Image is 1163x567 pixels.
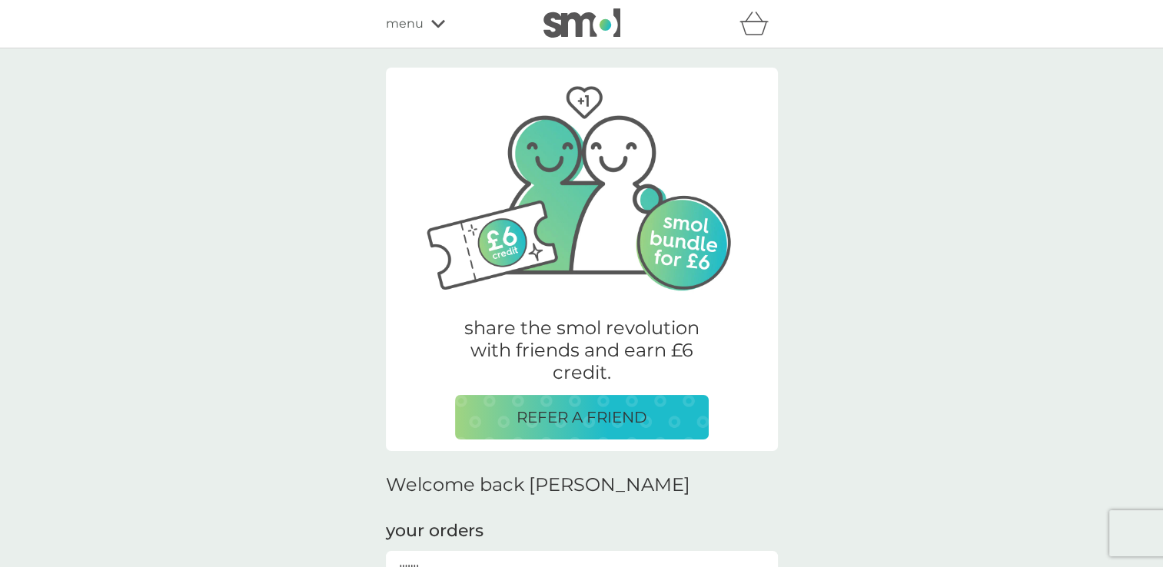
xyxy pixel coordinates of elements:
a: Two friends, one with their arm around the other.share the smol revolution with friends and earn ... [386,70,778,451]
div: basket [739,8,778,39]
h3: your orders [386,519,483,543]
p: share the smol revolution with friends and earn £6 credit. [455,317,709,383]
img: smol [543,8,620,38]
img: Two friends, one with their arm around the other. [409,68,755,298]
span: menu [386,14,424,34]
h2: Welcome back [PERSON_NAME] [386,474,690,496]
p: REFER A FRIEND [517,405,647,429]
button: REFER A FRIEND [455,395,709,439]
